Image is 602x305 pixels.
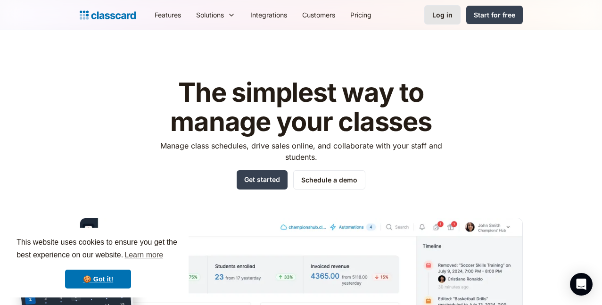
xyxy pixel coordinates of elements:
a: Schedule a demo [293,170,365,190]
a: learn more about cookies [123,248,165,262]
p: Manage class schedules, drive sales online, and collaborate with your staff and students. [151,140,451,163]
a: Get started [237,170,288,190]
a: home [80,8,136,22]
div: Solutions [196,10,224,20]
div: Solutions [189,4,243,25]
a: Integrations [243,4,295,25]
div: Start for free [474,10,515,20]
a: Pricing [343,4,379,25]
a: Customers [295,4,343,25]
div: Log in [432,10,453,20]
div: cookieconsent [8,228,189,297]
a: dismiss cookie message [65,270,131,289]
a: Log in [424,5,461,25]
span: This website uses cookies to ensure you get the best experience on our website. [16,237,180,262]
h1: The simplest way to manage your classes [151,78,451,136]
a: Features [147,4,189,25]
div: Open Intercom Messenger [570,273,593,296]
a: Start for free [466,6,523,24]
